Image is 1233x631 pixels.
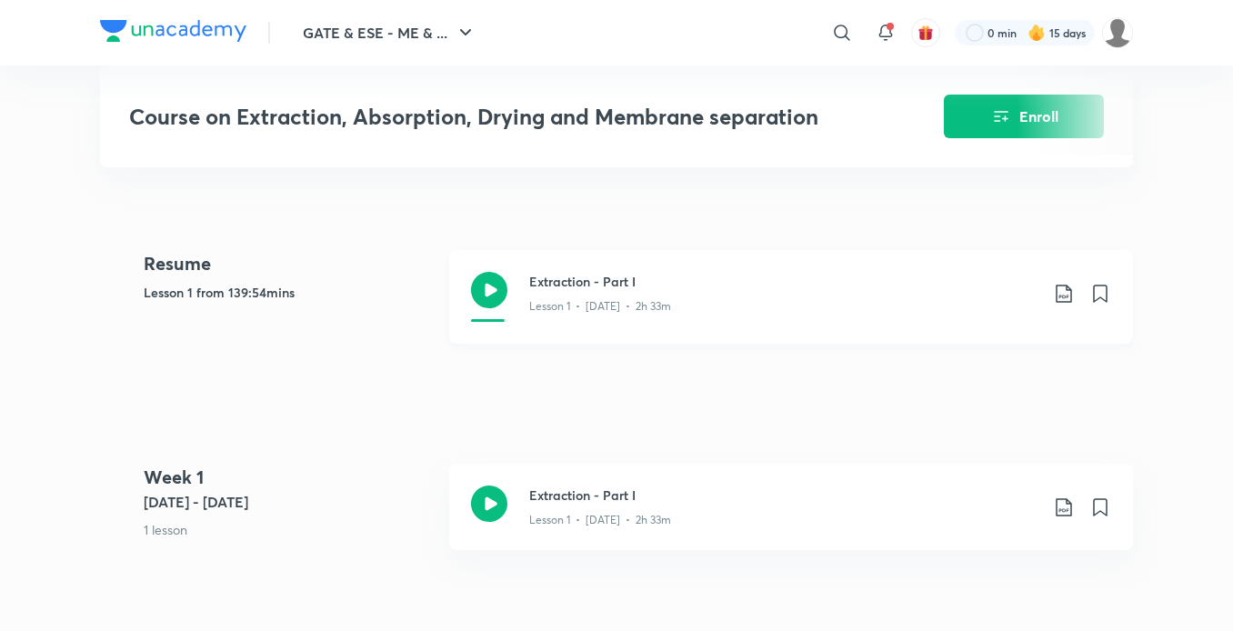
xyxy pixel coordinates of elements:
img: avatar [917,25,934,41]
img: streak [1027,24,1046,42]
h4: Resume [144,250,435,277]
p: 1 lesson [144,520,435,539]
h3: Extraction - Part I [529,272,1038,291]
img: Mujtaba Ahsan [1102,17,1133,48]
button: avatar [911,18,940,47]
p: Lesson 1 • [DATE] • 2h 33m [529,298,671,315]
a: Extraction - Part ILesson 1 • [DATE] • 2h 33m [449,250,1133,366]
button: GATE & ESE - ME & ... [292,15,487,51]
img: Company Logo [100,20,246,42]
h3: Extraction - Part I [529,486,1038,505]
h3: Course on Extraction, Absorption, Drying and Membrane separation [129,104,841,130]
p: Lesson 1 • [DATE] • 2h 33m [529,512,671,528]
h5: Lesson 1 from 139:54mins [144,283,435,302]
button: Enroll [944,95,1104,138]
h4: Week 1 [144,464,435,491]
a: Extraction - Part ILesson 1 • [DATE] • 2h 33m [449,464,1133,572]
a: Company Logo [100,20,246,46]
h5: [DATE] - [DATE] [144,491,435,513]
